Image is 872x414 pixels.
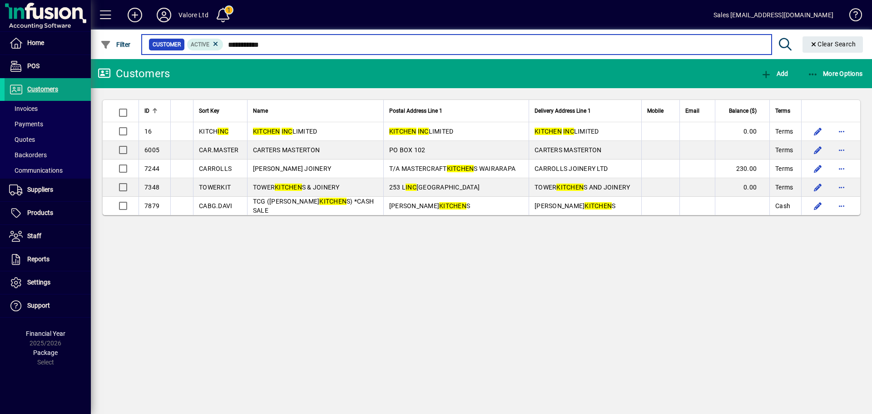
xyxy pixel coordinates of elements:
span: POS [27,62,40,70]
span: Filter [100,41,131,48]
span: LIMITED [253,128,317,135]
div: Balance ($) [721,106,765,116]
span: TCG ([PERSON_NAME] S) *CASH SALE [253,198,374,214]
span: LIMITED [535,128,599,135]
div: Sales [EMAIL_ADDRESS][DOMAIN_NAME] [713,8,833,22]
a: Knowledge Base [842,2,861,31]
div: Email [685,106,709,116]
span: CARTERS MASTERTON [535,146,601,154]
span: Reports [27,255,50,263]
button: Edit [811,161,825,176]
em: INC [218,128,228,135]
td: 230.00 [715,160,769,178]
button: Profile [149,7,178,23]
a: Support [5,294,91,317]
span: Terms [775,127,793,136]
span: TOWERKIT [199,184,231,191]
span: Name [253,106,268,116]
a: Suppliers [5,179,91,201]
span: Email [685,106,699,116]
span: Terms [775,106,790,116]
button: Add [758,65,790,82]
a: Staff [5,225,91,248]
span: CARROLLS JOINERY LTD [535,165,608,172]
em: KITCHEN [319,198,347,205]
span: Backorders [9,151,47,159]
em: KITCHEN [585,202,612,209]
div: Name [253,106,378,116]
a: Payments [5,116,91,132]
a: Backorders [5,147,91,163]
span: 7879 [144,202,159,209]
button: More options [834,180,849,195]
span: Add [761,70,788,77]
span: CARROLLS [199,165,232,172]
span: TOWER S & JOINERY [253,184,340,191]
span: Cash [775,201,790,210]
button: More options [834,199,849,213]
em: KITCHEN [389,128,416,135]
span: Terms [775,164,793,173]
span: Customers [27,85,58,93]
button: More options [834,124,849,139]
mat-chip: Activation Status: Active [187,39,223,50]
a: Home [5,32,91,55]
span: Active [191,41,209,48]
em: INC [406,184,416,191]
div: Customers [98,66,170,81]
a: Settings [5,271,91,294]
em: INC [282,128,292,135]
td: 0.00 [715,122,769,141]
span: Mobile [647,106,664,116]
button: More options [834,143,849,157]
span: CARTERS MASTERTON [253,146,320,154]
span: LIMITED [389,128,454,135]
span: Balance ($) [729,106,757,116]
span: Quotes [9,136,35,143]
button: Edit [811,180,825,195]
span: Terms [775,145,793,155]
span: Products [27,209,53,216]
em: KITCHEN [447,165,474,172]
span: KITCH [199,128,228,135]
a: Communications [5,163,91,178]
span: Customer [153,40,181,49]
span: 7244 [144,165,159,172]
span: Postal Address Line 1 [389,106,442,116]
span: T/A MASTERCRAFT S WAIRARAPA [389,165,515,172]
em: KITCHEN [556,184,584,191]
em: KITCHEN [439,202,466,209]
button: Clear [803,36,863,53]
em: KITCHEN [275,184,302,191]
button: Edit [811,124,825,139]
em: KITCHEN [535,128,562,135]
span: Staff [27,232,41,239]
span: Home [27,39,44,46]
span: Clear Search [810,40,856,48]
a: POS [5,55,91,78]
span: Communications [9,167,63,174]
button: Edit [811,199,825,213]
a: Products [5,202,91,224]
div: Mobile [647,106,674,116]
button: Edit [811,143,825,157]
span: Support [27,302,50,309]
span: Delivery Address Line 1 [535,106,591,116]
span: [PERSON_NAME] S [389,202,470,209]
span: CABG.DAVI [199,202,232,209]
em: INC [563,128,574,135]
span: Terms [775,183,793,192]
em: KITCHEN [253,128,280,135]
a: Quotes [5,132,91,147]
button: Add [120,7,149,23]
div: ID [144,106,165,116]
button: More options [834,161,849,176]
span: [PERSON_NAME] JOINERY [253,165,331,172]
span: TOWER S AND JOINERY [535,184,630,191]
span: Package [33,349,58,356]
button: More Options [805,65,865,82]
span: CAR.MASTER [199,146,239,154]
span: [PERSON_NAME] S [535,202,615,209]
span: Sort Key [199,106,219,116]
button: Filter [98,36,133,53]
